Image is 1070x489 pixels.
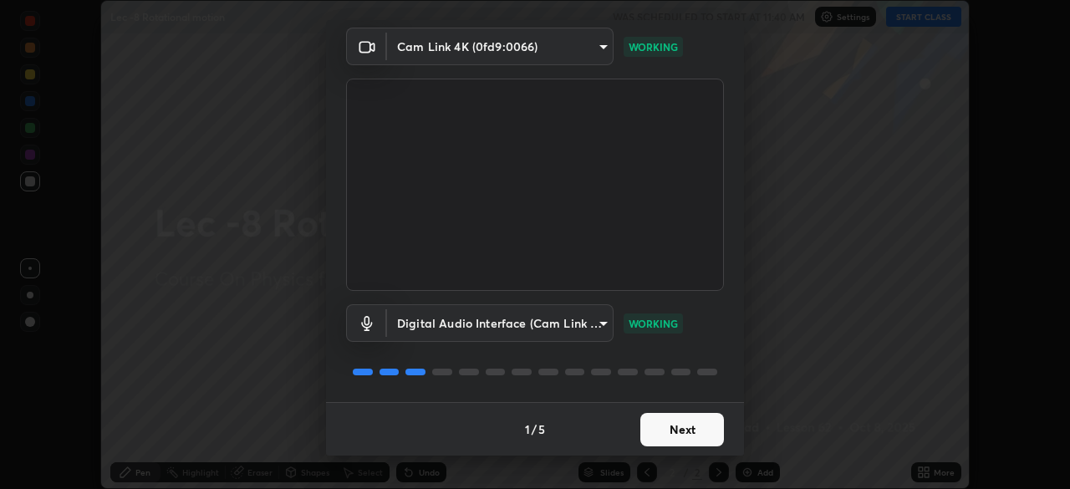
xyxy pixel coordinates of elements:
p: WORKING [629,316,678,331]
h4: / [532,420,537,438]
div: Cam Link 4K (0fd9:0066) [387,28,614,65]
h4: 5 [538,420,545,438]
button: Next [640,413,724,446]
div: Cam Link 4K (0fd9:0066) [387,304,614,342]
p: WORKING [629,39,678,54]
h4: 1 [525,420,530,438]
